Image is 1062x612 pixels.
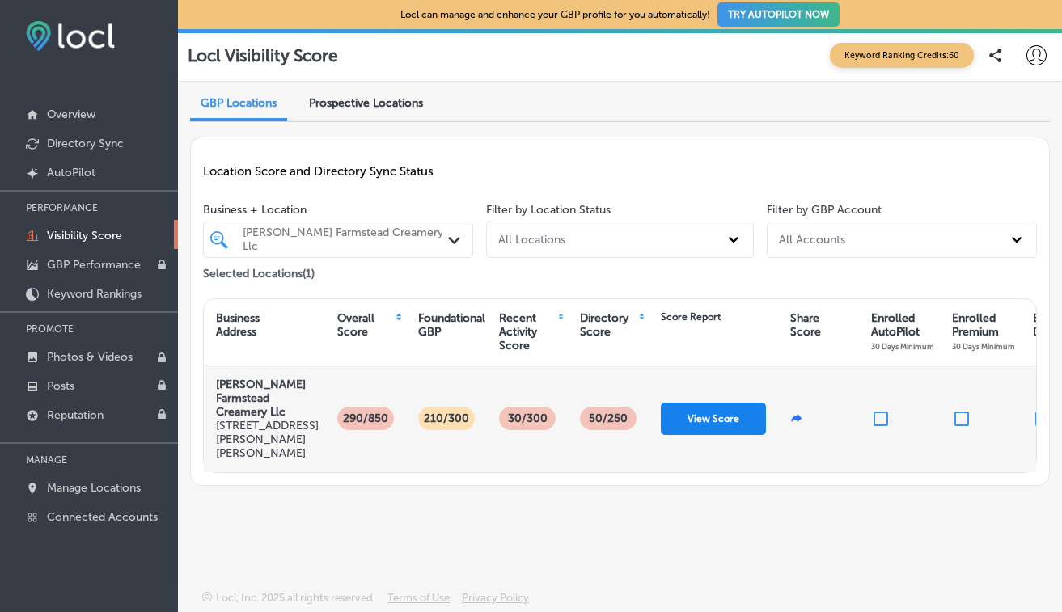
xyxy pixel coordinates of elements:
div: Score Report [661,311,721,323]
p: 290/850 [338,407,393,430]
div: Enrolled Premium [952,311,1015,352]
span: Business + Location [203,203,473,217]
span: Prospective Locations [309,96,423,110]
div: Overall Score [337,311,394,339]
p: Posts [47,379,74,393]
div: Directory Score [580,311,637,339]
p: GBP Performance [47,258,141,272]
p: Directory Sync [47,137,124,150]
a: Terms of Use [387,592,450,612]
p: Locl, Inc. 2025 all rights reserved. [216,592,375,604]
div: Business Address [216,311,260,339]
p: Visibility Score [47,229,122,243]
p: 210/300 [419,407,474,430]
a: Privacy Policy [462,592,529,612]
span: GBP Locations [201,96,277,110]
p: Selected Locations ( 1 ) [203,260,315,281]
span: 30 Days Minimum [871,342,934,351]
div: [PERSON_NAME] Farmstead Creamery Llc [243,226,450,253]
strong: [PERSON_NAME] Farmstead Creamery Llc [216,378,306,419]
div: Foundational GBP [418,311,485,339]
p: Overview [47,108,95,121]
p: Reputation [47,408,104,422]
p: Locl Visibility Score [188,45,338,65]
div: All Accounts [779,233,845,247]
button: View Score [661,403,766,435]
p: 30/300 [503,407,552,430]
span: Keyword Ranking Credits: 60 [830,43,974,68]
label: Filter by GBP Account [767,203,882,217]
p: 50 /250 [584,407,633,430]
div: Enrolled AutoPilot [871,311,934,352]
img: fda3e92497d09a02dc62c9cd864e3231.png [26,21,115,51]
label: Filter by Location Status [486,203,611,217]
p: AutoPilot [47,166,95,179]
p: Connected Accounts [47,510,158,524]
p: Keyword Rankings [47,287,142,301]
p: Manage Locations [47,481,141,495]
p: Location Score and Directory Sync Status [203,164,1037,179]
button: TRY AUTOPILOT NOW [717,2,840,27]
div: Recent Activity Score [499,311,556,352]
div: Share Score [790,311,821,339]
span: 30 Days Minimum [952,342,1015,351]
p: Photos & Videos [47,350,133,364]
div: All Locations [498,233,565,247]
p: [STREET_ADDRESS][PERSON_NAME][PERSON_NAME] [216,419,319,460]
